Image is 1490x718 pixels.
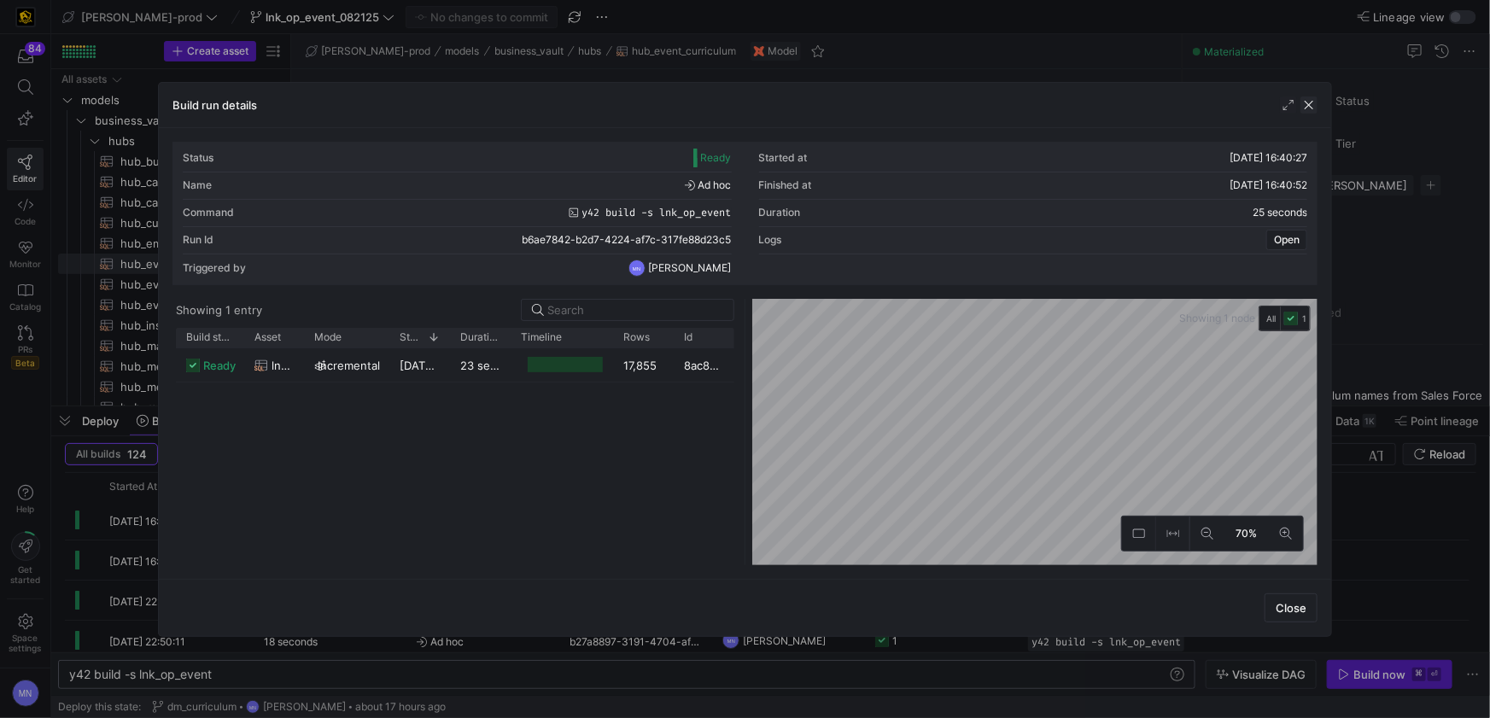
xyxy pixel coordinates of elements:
[523,234,732,246] span: b6ae7842-b2d7-4224-af7c-317fe88d23c5
[1302,313,1306,324] span: 1
[400,331,421,343] span: Started at
[582,207,732,219] span: y42 build -s lnk_op_event
[684,331,692,343] span: Id
[186,331,234,343] span: Build status
[674,348,734,382] div: 8ac8562b-1764-4486-a733-839383ba10c2
[183,179,212,191] div: Name
[1266,230,1307,250] button: Open
[701,152,732,164] span: Ready
[759,152,808,164] div: Started at
[759,234,782,246] div: Logs
[460,331,500,343] span: Duration
[1230,178,1307,191] span: [DATE] 16:40:52
[649,262,732,274] span: [PERSON_NAME]
[759,179,812,191] div: Finished at
[521,331,562,343] span: Timeline
[623,331,650,343] span: Rows
[1224,517,1269,551] button: 70%
[628,260,646,277] div: MN
[314,331,342,343] span: Mode
[685,179,732,191] span: Ad hoc
[172,98,257,112] h3: Build run details
[759,207,801,219] div: Duration
[613,348,674,382] div: 17,855
[183,234,213,246] div: Run Id
[183,262,246,274] div: Triggered by
[1266,312,1276,325] span: All
[254,331,281,343] span: Asset
[203,349,236,382] span: ready
[183,207,234,219] div: Command
[1253,207,1307,219] y42-duration: 25 seconds
[183,152,213,164] div: Status
[1179,312,1259,324] span: Showing 1 node
[272,349,294,382] span: lnk_op_event
[1274,234,1300,246] span: Open
[1265,593,1318,622] button: Close
[1230,151,1307,164] span: [DATE] 16:40:27
[400,359,486,372] span: [DATE] 16:40:29
[318,349,380,382] span: incremental
[547,303,723,317] input: Search
[1276,601,1306,615] span: Close
[176,303,262,317] div: Showing 1 entry
[460,359,523,372] y42-duration: 23 seconds
[1233,524,1261,543] span: 70%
